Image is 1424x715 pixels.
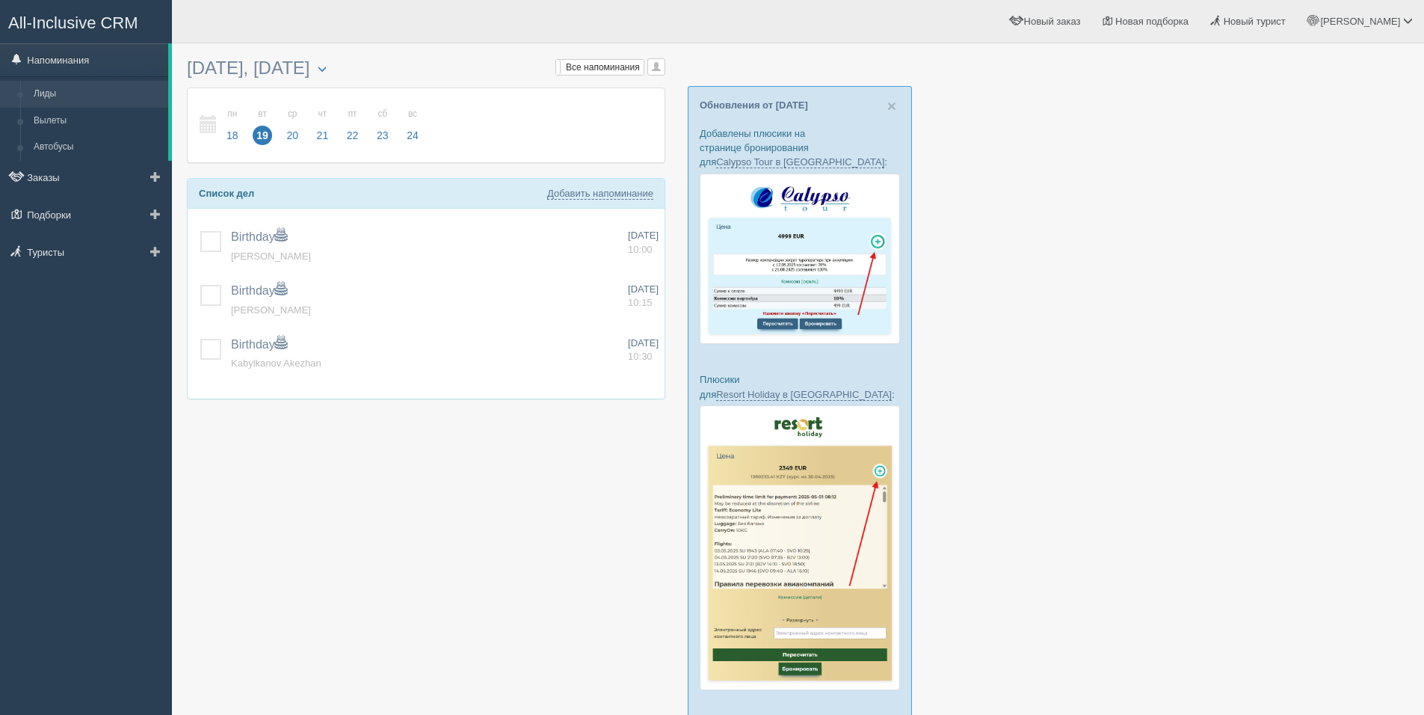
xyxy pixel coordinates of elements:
[231,284,287,297] a: Birthday
[700,126,900,169] p: Добавлены плюсики на странице бронирования для :
[700,372,900,401] p: Плюсики для :
[398,99,423,151] a: вс 24
[283,126,302,145] span: 20
[369,99,397,151] a: сб 23
[231,230,287,243] a: Birthday
[716,156,884,168] a: Calypso Tour в [GEOGRAPHIC_DATA]
[1224,16,1286,27] span: Новый турист
[403,108,422,120] small: вс
[1,1,171,42] a: All-Inclusive CRM
[313,126,333,145] span: 21
[187,58,665,80] h3: [DATE], [DATE]
[231,338,287,351] a: Birthday
[27,134,168,161] a: Автобусы
[223,108,242,120] small: пн
[1024,16,1081,27] span: Новый заказ
[8,13,138,32] span: All-Inclusive CRM
[343,126,363,145] span: 22
[700,405,900,691] img: resort-holiday-%D0%BF%D1%96%D0%B4%D0%B1%D1%96%D1%80%D0%BA%D0%B0-%D1%81%D1%80%D0%BC-%D0%B4%D0%BB%D...
[628,283,659,295] span: [DATE]
[716,389,892,401] a: Resort Holiday в [GEOGRAPHIC_DATA]
[700,174,900,345] img: calypso-tour-proposal-crm-for-travel-agency.jpg
[887,98,896,114] button: Close
[339,99,367,151] a: пт 22
[313,108,333,120] small: чт
[628,337,659,349] span: [DATE]
[628,337,659,364] a: [DATE] 10:30
[248,99,277,151] a: вт 19
[1320,16,1400,27] span: [PERSON_NAME]
[218,99,247,151] a: пн 18
[199,188,254,199] b: Список дел
[887,97,896,114] span: ×
[27,108,168,135] a: Вылеты
[628,230,659,241] span: [DATE]
[278,99,306,151] a: ср 20
[628,297,653,308] span: 10:15
[373,108,392,120] small: сб
[231,251,311,262] a: [PERSON_NAME]
[373,126,392,145] span: 23
[231,304,311,316] a: [PERSON_NAME]
[700,99,808,111] a: Обновления от [DATE]
[27,81,168,108] a: Лиды
[309,99,337,151] a: чт 21
[403,126,422,145] span: 24
[253,108,272,120] small: вт
[343,108,363,120] small: пт
[1115,16,1189,27] span: Новая подборка
[628,351,653,362] span: 10:30
[253,126,272,145] span: 19
[628,229,659,257] a: [DATE] 10:00
[231,357,321,369] a: Kabylkanov Akezhan
[566,62,640,73] span: Все напоминания
[628,283,659,310] a: [DATE] 10:15
[223,126,242,145] span: 18
[283,108,302,120] small: ср
[547,188,653,200] a: Добавить напоминание
[628,244,653,255] span: 10:00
